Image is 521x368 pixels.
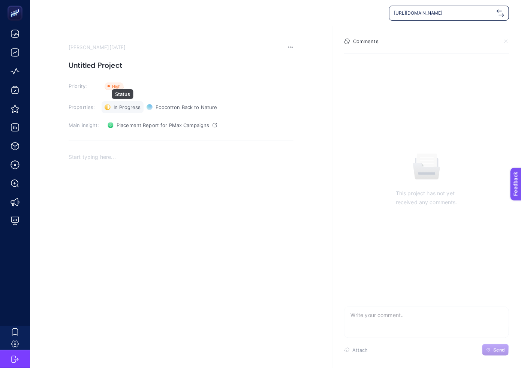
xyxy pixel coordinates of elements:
[494,347,505,353] span: Send
[394,10,494,16] span: [URL][DOMAIN_NAME]
[69,44,126,50] time: [PERSON_NAME][DATE]
[105,119,220,131] a: Placement Report for PMax Campaigns
[353,38,379,44] h4: Comments
[482,344,509,356] button: Send
[352,347,368,353] span: Attach
[117,122,210,128] span: Placement Report for PMax Campaigns
[69,83,100,89] h3: Priority:
[114,104,141,110] span: In Progress
[69,122,100,128] h3: Main insight:
[69,104,100,110] h3: Properties:
[115,91,130,97] span: Status
[4,2,28,8] span: Feedback
[69,59,293,71] h1: Untitled Project
[497,9,504,17] img: svg%3e
[69,148,293,298] div: Rich Text Editor. Editing area: main
[396,189,457,207] p: This project has not yet received any comments.
[156,104,217,110] span: Ecocotton Back to Nature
